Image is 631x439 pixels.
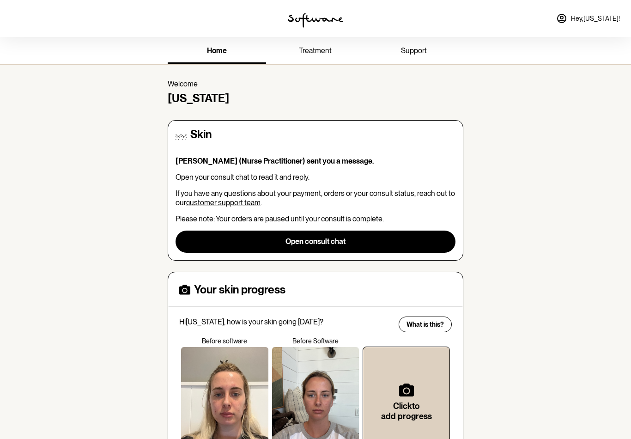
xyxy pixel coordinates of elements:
[401,46,427,55] span: support
[378,401,435,421] h6: Click to add progress
[190,128,212,141] h4: Skin
[176,173,455,182] p: Open your consult chat to read it and reply.
[407,321,444,329] span: What is this?
[168,92,463,105] h4: [US_STATE]
[299,46,332,55] span: treatment
[186,198,261,207] a: customer support team
[168,39,266,64] a: home
[207,46,227,55] span: home
[179,317,393,326] p: Hi [US_STATE] , how is your skin going [DATE]?
[551,7,625,30] a: Hey,[US_STATE]!
[266,39,364,64] a: treatment
[194,283,285,297] h4: Your skin progress
[365,39,463,64] a: support
[176,231,455,253] button: Open consult chat
[176,189,455,207] p: If you have any questions about your payment, orders or your consult status, reach out to our .
[168,79,463,88] p: Welcome
[176,157,455,165] p: [PERSON_NAME] (Nurse Practitioner) sent you a message.
[270,337,361,345] p: Before Software
[399,317,452,332] button: What is this?
[571,15,620,23] span: Hey, [US_STATE] !
[176,214,455,223] p: Please note: Your orders are paused until your consult is complete.
[179,337,270,345] p: Before software
[288,13,343,28] img: software logo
